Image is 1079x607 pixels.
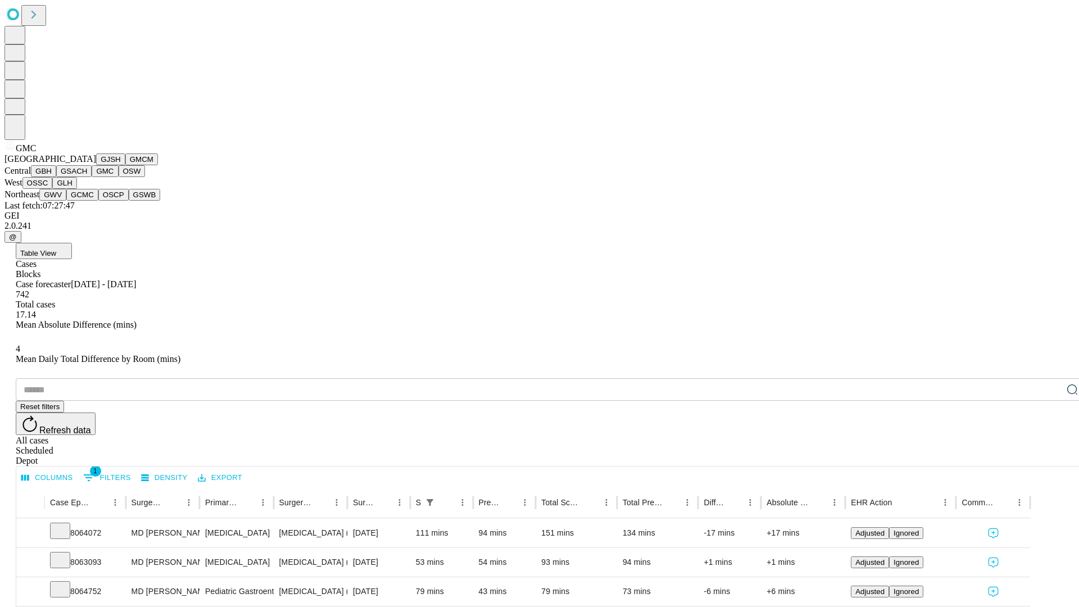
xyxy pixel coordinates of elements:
[16,289,29,299] span: 742
[541,577,611,606] div: 79 mins
[479,577,531,606] div: 43 mins
[894,587,919,596] span: Ignored
[517,495,533,510] button: Menu
[889,556,923,568] button: Ignored
[279,498,312,507] div: Surgery Name
[664,495,679,510] button: Sort
[416,519,468,547] div: 111 mins
[92,165,118,177] button: GMC
[313,495,329,510] button: Sort
[119,165,146,177] button: OSW
[4,231,21,243] button: @
[52,177,76,189] button: GLH
[599,495,614,510] button: Menu
[205,548,268,577] div: [MEDICAL_DATA]
[107,495,123,510] button: Menu
[98,189,129,201] button: OSCP
[205,498,238,507] div: Primary Service
[479,548,531,577] div: 54 mins
[583,495,599,510] button: Sort
[279,577,342,606] div: [MEDICAL_DATA] (EGD), FLEXIBLE, TRANSORAL, WITH REMOVAL [MEDICAL_DATA]
[132,498,164,507] div: Surgeon Name
[811,495,827,510] button: Sort
[20,402,60,411] span: Reset filters
[501,495,517,510] button: Sort
[962,498,994,507] div: Comments
[4,189,39,199] span: Northeast
[16,413,96,435] button: Refresh data
[727,495,742,510] button: Sort
[623,498,663,507] div: Total Predicted Duration
[937,495,953,510] button: Menu
[541,498,582,507] div: Total Scheduled Duration
[623,548,693,577] div: 94 mins
[353,498,375,507] div: Surgery Date
[66,189,98,201] button: GCMC
[181,495,197,510] button: Menu
[16,243,72,259] button: Table View
[541,548,611,577] div: 93 mins
[329,495,344,510] button: Menu
[827,495,842,510] button: Menu
[893,495,909,510] button: Sort
[92,495,107,510] button: Sort
[9,233,17,241] span: @
[742,495,758,510] button: Menu
[4,154,96,164] span: [GEOGRAPHIC_DATA]
[479,519,531,547] div: 94 mins
[353,577,405,606] div: [DATE]
[16,401,64,413] button: Reset filters
[422,495,438,510] button: Show filters
[392,495,407,510] button: Menu
[1012,495,1027,510] button: Menu
[20,249,56,257] span: Table View
[767,498,810,507] div: Absolute Difference
[767,577,840,606] div: +6 mins
[767,519,840,547] div: +17 mins
[704,577,755,606] div: -6 mins
[376,495,392,510] button: Sort
[16,143,36,153] span: GMC
[416,548,468,577] div: 53 mins
[416,577,468,606] div: 79 mins
[4,211,1075,221] div: GEI
[205,519,268,547] div: [MEDICAL_DATA]
[996,495,1012,510] button: Sort
[455,495,470,510] button: Menu
[353,548,405,577] div: [DATE]
[132,519,194,547] div: MD [PERSON_NAME] [PERSON_NAME] Md
[16,310,36,319] span: 17.14
[22,524,39,543] button: Expand
[855,529,885,537] span: Adjusted
[889,527,923,539] button: Ignored
[851,556,889,568] button: Adjusted
[851,527,889,539] button: Adjusted
[851,498,892,507] div: EHR Action
[16,344,20,354] span: 4
[16,354,180,364] span: Mean Daily Total Difference by Room (mins)
[889,586,923,597] button: Ignored
[132,577,194,606] div: MD [PERSON_NAME]
[19,469,76,487] button: Select columns
[679,495,695,510] button: Menu
[4,221,1075,231] div: 2.0.241
[96,153,125,165] button: GJSH
[165,495,181,510] button: Sort
[39,425,91,435] span: Refresh data
[50,498,90,507] div: Case Epic Id
[479,498,501,507] div: Predicted In Room Duration
[195,469,245,487] button: Export
[623,577,693,606] div: 73 mins
[16,279,71,289] span: Case forecaster
[704,519,755,547] div: -17 mins
[138,469,191,487] button: Density
[255,495,271,510] button: Menu
[416,498,421,507] div: Scheduled In Room Duration
[894,558,919,567] span: Ignored
[50,548,120,577] div: 8063093
[16,300,55,309] span: Total cases
[353,519,405,547] div: [DATE]
[855,558,885,567] span: Adjusted
[439,495,455,510] button: Sort
[541,519,611,547] div: 151 mins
